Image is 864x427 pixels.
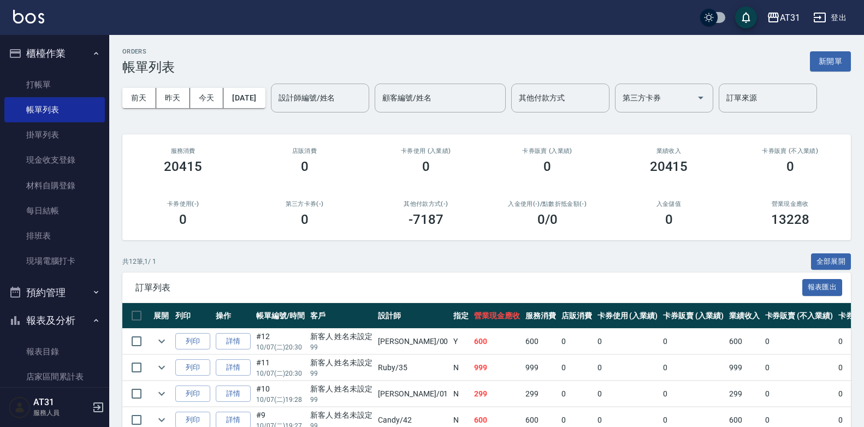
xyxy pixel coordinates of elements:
a: 現場電腦打卡 [4,248,105,274]
button: expand row [153,386,170,402]
a: 帳單列表 [4,97,105,122]
td: N [451,355,471,381]
button: 登出 [809,8,851,28]
button: 今天 [190,88,224,108]
div: 新客人 姓名未設定 [310,383,373,395]
button: 列印 [175,333,210,350]
td: 600 [471,329,523,354]
td: [PERSON_NAME] /00 [375,329,451,354]
button: 新開單 [810,51,851,72]
td: Ruby /35 [375,355,451,381]
th: 客戶 [307,303,376,329]
td: 600 [523,329,559,354]
button: 前天 [122,88,156,108]
div: AT31 [780,11,800,25]
h2: 業績收入 [621,147,716,155]
th: 設計師 [375,303,451,329]
img: Person [9,396,31,418]
a: 店家區間累計表 [4,364,105,389]
a: 新開單 [810,56,851,66]
a: 掛單列表 [4,122,105,147]
h2: 第三方卡券(-) [257,200,352,207]
th: 營業現金應收 [471,303,523,329]
div: 新客人 姓名未設定 [310,410,373,421]
h5: AT31 [33,397,89,408]
h3: 0 /0 [537,212,558,227]
h2: 卡券使用(-) [135,200,230,207]
td: 0 [762,381,836,407]
h2: 入金儲值 [621,200,716,207]
td: 999 [471,355,523,381]
p: 99 [310,395,373,405]
td: Y [451,329,471,354]
a: 詳情 [216,359,251,376]
td: 0 [660,329,726,354]
button: 預約管理 [4,278,105,307]
h3: 0 [786,159,794,174]
button: 全部展開 [811,253,851,270]
th: 列印 [173,303,213,329]
td: N [451,381,471,407]
button: expand row [153,333,170,349]
h3: 13228 [771,212,809,227]
h2: 卡券販賣 (不入業績) [743,147,838,155]
h2: 入金使用(-) /點數折抵金額(-) [500,200,595,207]
td: 0 [595,355,661,381]
p: 10/07 (二) 20:30 [256,342,305,352]
th: 業績收入 [726,303,762,329]
a: 報表目錄 [4,339,105,364]
h3: 20415 [164,159,202,174]
h3: 0 [301,212,309,227]
h3: 20415 [650,159,688,174]
button: 列印 [175,359,210,376]
img: Logo [13,10,44,23]
button: Open [692,89,709,106]
p: 服務人員 [33,408,89,418]
td: 299 [726,381,762,407]
h3: 帳單列表 [122,60,175,75]
h2: 營業現金應收 [743,200,838,207]
p: 共 12 筆, 1 / 1 [122,257,156,266]
h3: 0 [422,159,430,174]
button: 列印 [175,386,210,402]
th: 操作 [213,303,253,329]
h3: 0 [301,159,309,174]
h2: 店販消費 [257,147,352,155]
button: AT31 [762,7,804,29]
th: 卡券使用 (入業績) [595,303,661,329]
td: #11 [253,355,307,381]
button: save [735,7,757,28]
h2: 卡券販賣 (入業績) [500,147,595,155]
td: 0 [595,381,661,407]
td: 0 [660,355,726,381]
p: 99 [310,342,373,352]
span: 訂單列表 [135,282,802,293]
div: 新客人 姓名未設定 [310,357,373,369]
td: 0 [762,355,836,381]
p: 10/07 (二) 19:28 [256,395,305,405]
th: 卡券販賣 (不入業績) [762,303,836,329]
th: 指定 [451,303,471,329]
th: 卡券販賣 (入業績) [660,303,726,329]
th: 店販消費 [559,303,595,329]
h3: 服務消費 [135,147,230,155]
button: [DATE] [223,88,265,108]
button: 昨天 [156,88,190,108]
button: expand row [153,359,170,376]
a: 打帳單 [4,72,105,97]
td: 999 [726,355,762,381]
h2: 卡券使用 (入業績) [378,147,474,155]
button: 櫃檯作業 [4,39,105,68]
td: 0 [595,329,661,354]
p: 99 [310,369,373,378]
div: 新客人 姓名未設定 [310,331,373,342]
h3: 0 [665,212,673,227]
th: 帳單編號/時間 [253,303,307,329]
td: #10 [253,381,307,407]
h2: 其他付款方式(-) [378,200,474,207]
h2: ORDERS [122,48,175,55]
button: 報表匯出 [802,279,843,296]
h3: 0 [543,159,551,174]
a: 詳情 [216,386,251,402]
td: [PERSON_NAME] /01 [375,381,451,407]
